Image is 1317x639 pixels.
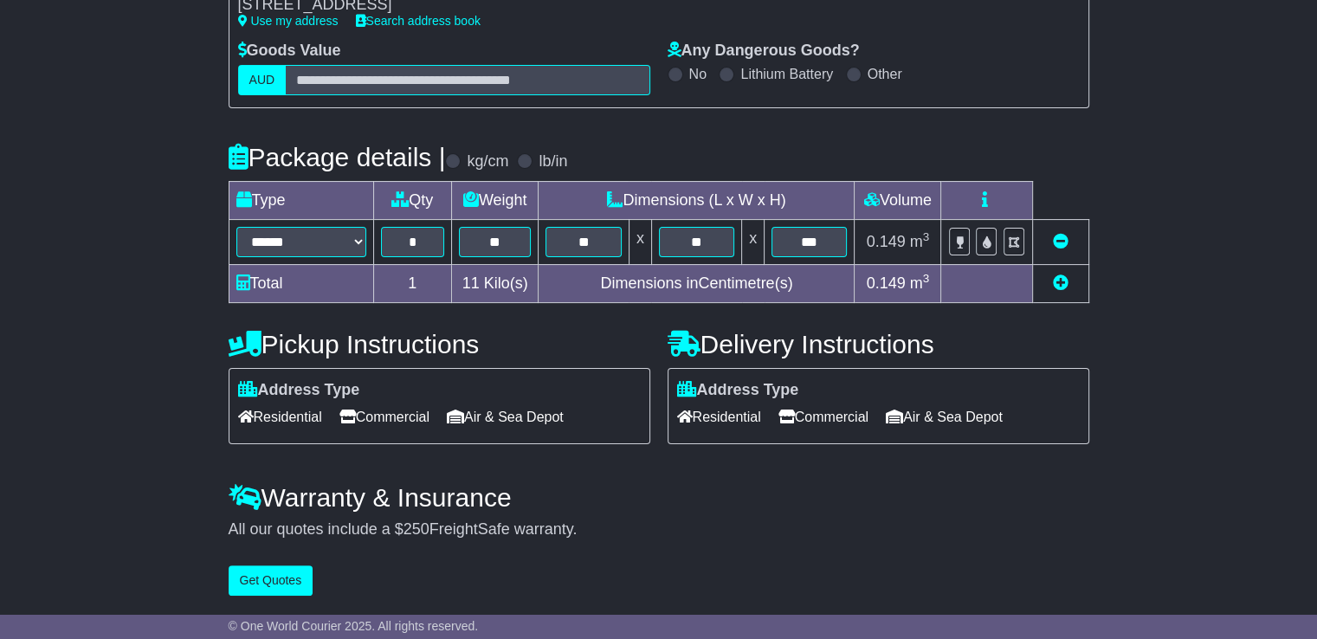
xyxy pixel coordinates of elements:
h4: Package details | [229,143,446,171]
label: Address Type [238,381,360,400]
span: m [910,274,930,292]
td: Total [229,264,373,302]
td: x [629,219,651,264]
span: 250 [403,520,429,538]
span: © One World Courier 2025. All rights reserved. [229,619,479,633]
td: Volume [855,181,941,219]
a: Search address book [356,14,481,28]
a: Remove this item [1053,233,1068,250]
label: Other [868,66,902,82]
td: Weight [451,181,539,219]
h4: Delivery Instructions [668,330,1089,358]
label: kg/cm [467,152,508,171]
span: Commercial [339,403,429,430]
span: Residential [238,403,322,430]
span: Residential [677,403,761,430]
span: m [910,233,930,250]
label: Goods Value [238,42,341,61]
td: 1 [373,264,451,302]
label: Address Type [677,381,799,400]
label: Any Dangerous Goods? [668,42,860,61]
h4: Pickup Instructions [229,330,650,358]
span: Air & Sea Depot [447,403,564,430]
h4: Warranty & Insurance [229,483,1089,512]
sup: 3 [923,272,930,285]
sup: 3 [923,230,930,243]
label: lb/in [539,152,567,171]
label: No [689,66,707,82]
a: Use my address [238,14,339,28]
td: Kilo(s) [451,264,539,302]
span: 0.149 [867,233,906,250]
span: Commercial [778,403,868,430]
button: Get Quotes [229,565,313,596]
label: Lithium Battery [740,66,833,82]
td: Qty [373,181,451,219]
div: All our quotes include a $ FreightSafe warranty. [229,520,1089,539]
td: Type [229,181,373,219]
td: Dimensions in Centimetre(s) [539,264,855,302]
label: AUD [238,65,287,95]
span: Air & Sea Depot [886,403,1003,430]
a: Add new item [1053,274,1068,292]
td: Dimensions (L x W x H) [539,181,855,219]
span: 11 [462,274,480,292]
td: x [742,219,765,264]
span: 0.149 [867,274,906,292]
